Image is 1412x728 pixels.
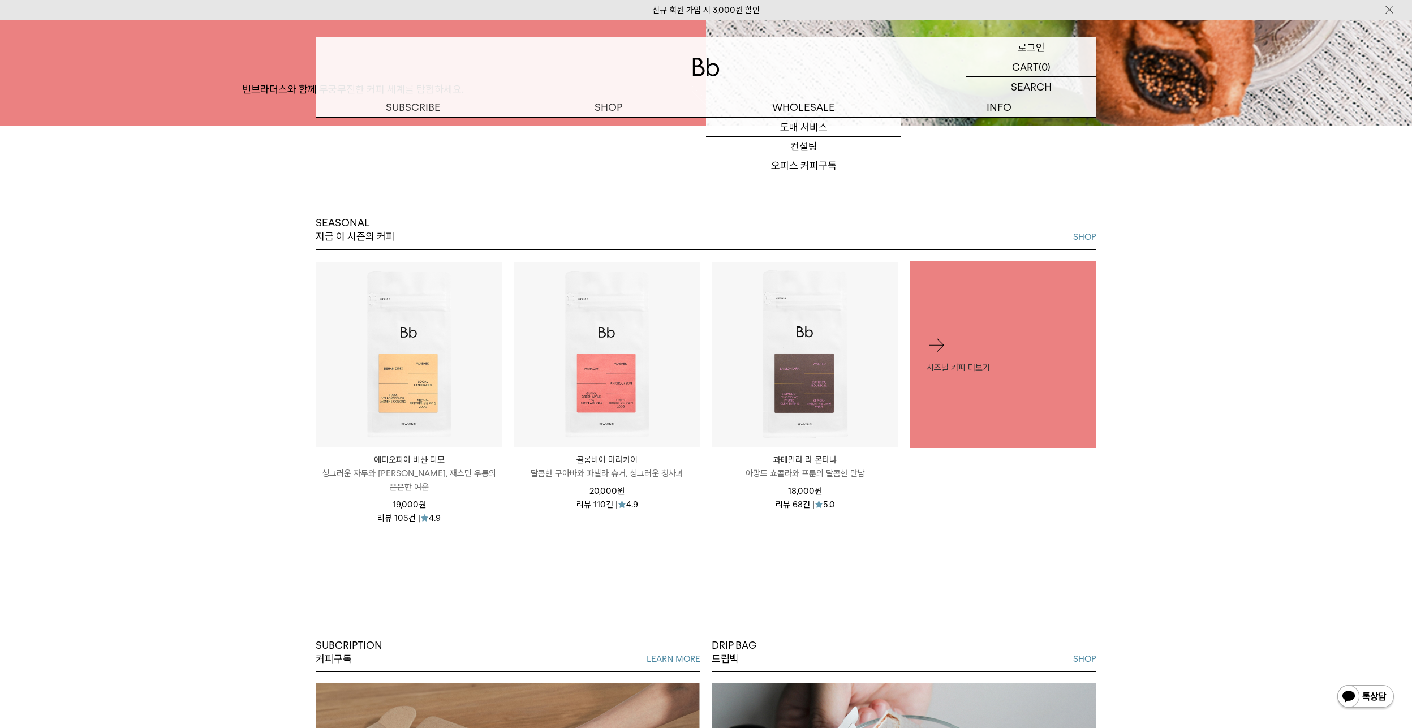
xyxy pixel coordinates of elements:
a: 오피스 커피구독 [706,156,901,175]
span: 원 [617,486,625,496]
a: 과테말라 라 몬타냐 아망드 쇼콜라와 프룬의 달콤한 만남 [712,453,898,480]
a: SUBSCRIBE [316,97,511,117]
span: 20,000 [589,486,625,496]
p: 달콤한 구아바와 파넬라 슈거, 싱그러운 청사과 [514,467,700,480]
a: 신규 회원 가입 시 3,000원 할인 [652,5,760,15]
span: 원 [815,486,822,496]
div: 리뷰 110건 | 4.9 [576,498,638,509]
a: 시즈널 커피 더보기 [910,261,1096,448]
p: 콜롬비아 마라카이 [514,453,700,467]
span: 18,000 [788,486,822,496]
a: 로그인 [966,37,1096,57]
p: 싱그러운 자두와 [PERSON_NAME], 재스민 우롱의 은은한 여운 [316,467,502,494]
p: WHOLESALE [706,97,901,117]
p: INFO [901,97,1096,117]
span: 원 [419,499,426,510]
a: CART (0) [966,57,1096,77]
a: 에티오피아 비샨 디모 싱그러운 자두와 [PERSON_NAME], 재스민 우롱의 은은한 여운 [316,453,502,494]
p: CART [1012,57,1039,76]
p: 시즈널 커피 더보기 [927,360,1079,374]
div: 리뷰 68건 | 5.0 [776,498,835,509]
p: 아망드 쇼콜라와 프룬의 달콤한 만남 [712,467,898,480]
span: 19,000 [393,499,426,510]
a: 컨설팅 [706,137,901,156]
p: DRIP BAG 드립백 [712,639,756,666]
p: 과테말라 라 몬타냐 [712,453,898,467]
a: SHOP [1073,652,1096,666]
p: SUBCRIPTION 커피구독 [316,639,382,666]
div: 리뷰 105건 | 4.9 [377,511,441,523]
img: 과테말라 라 몬타냐 [712,262,898,447]
img: 로고 [692,58,720,76]
p: SEARCH [1011,77,1052,97]
p: 로그인 [1018,37,1045,57]
img: 카카오톡 채널 1:1 채팅 버튼 [1336,684,1395,711]
a: 도매 서비스 [706,118,901,137]
a: LEARN MORE [647,652,700,666]
p: (0) [1039,57,1051,76]
a: SHOP [511,97,706,117]
a: SHOP [1073,230,1096,244]
a: 콜롬비아 마라카이 달콤한 구아바와 파넬라 슈거, 싱그러운 청사과 [514,453,700,480]
img: 콜롬비아 마라카이 [514,262,700,447]
img: 에티오피아 비샨 디모 [316,262,502,447]
p: SEASONAL 지금 이 시즌의 커피 [316,216,395,244]
p: 에티오피아 비샨 디모 [316,453,502,467]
